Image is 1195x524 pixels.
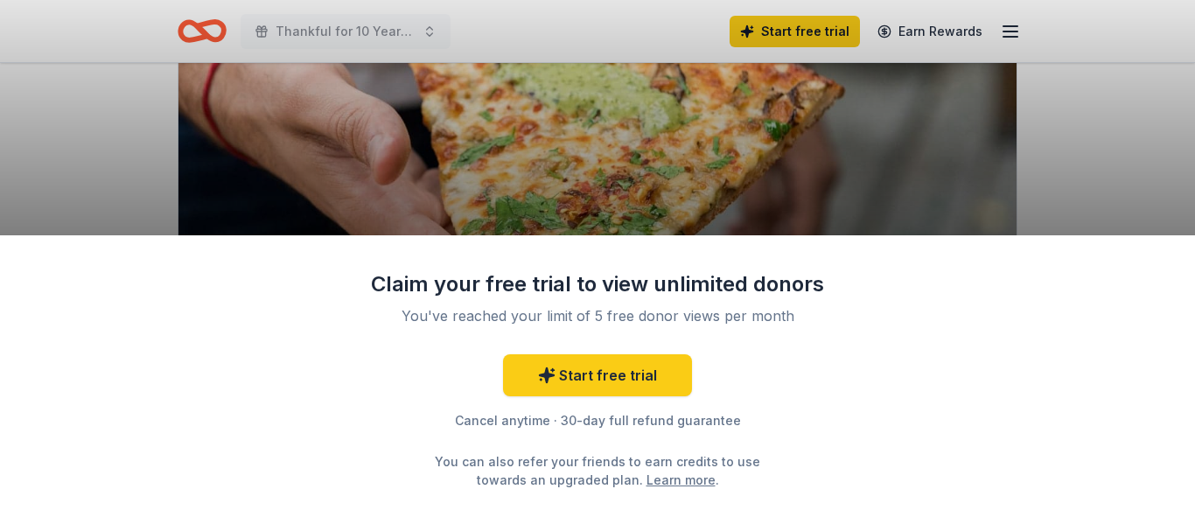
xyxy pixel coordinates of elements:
a: Learn more [646,471,716,489]
div: You've reached your limit of 5 free donor views per month [391,305,804,326]
div: Cancel anytime · 30-day full refund guarantee [370,410,825,431]
a: Start free trial [503,354,692,396]
div: Claim your free trial to view unlimited donors [370,270,825,298]
div: You can also refer your friends to earn credits to use towards an upgraded plan. . [419,452,776,489]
